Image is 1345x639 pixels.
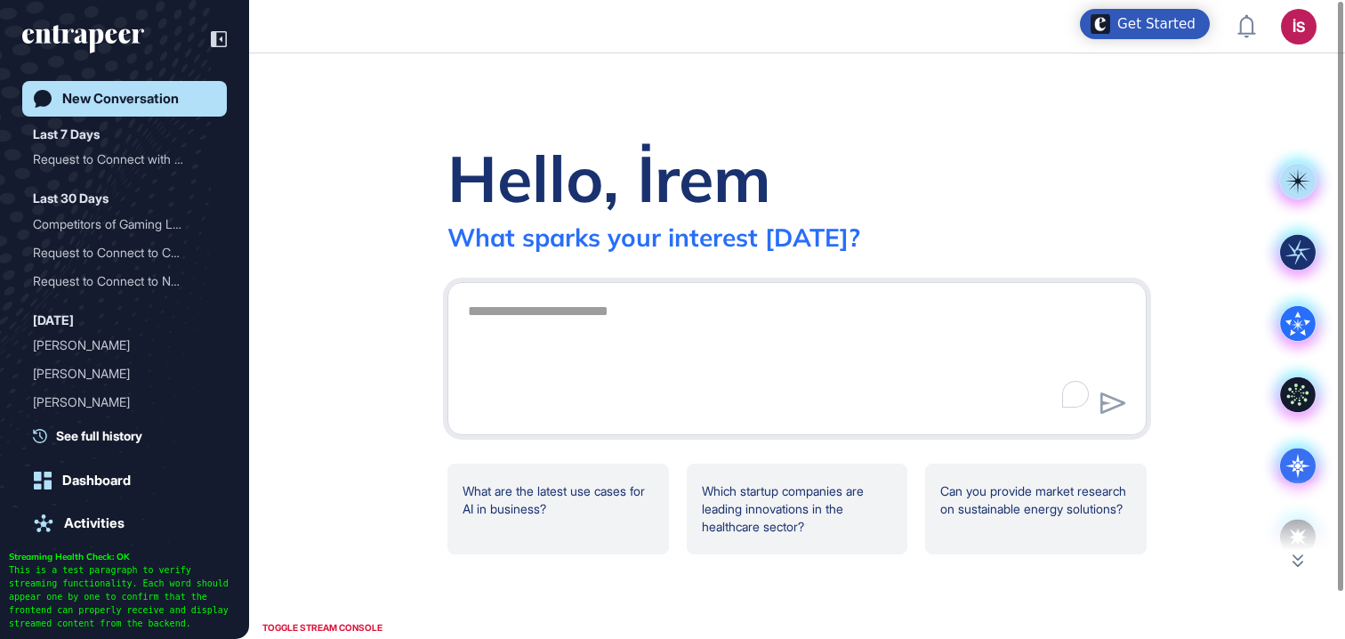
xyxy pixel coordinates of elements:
[64,515,125,531] div: Activities
[1117,15,1196,33] div: Get Started
[258,617,387,639] div: TOGGLE STREAM CONSOLE
[22,81,227,117] a: New Conversation
[33,239,202,267] div: Request to Connect to Cur...
[22,25,144,53] div: entrapeer-logo
[1080,9,1210,39] div: Open Get Started checklist
[1281,9,1317,44] button: İS
[33,331,216,360] div: Curie
[62,473,131,489] div: Dashboard
[33,145,202,174] div: Request to Connect with C...
[925,464,1147,554] div: Can you provide market research on sustainable energy solutions?
[33,360,202,388] div: [PERSON_NAME]
[447,464,669,554] div: What are the latest use cases for AI in business?
[33,310,74,331] div: [DATE]
[33,239,216,267] div: Request to Connect to Curie
[33,426,227,445] a: See full history
[56,426,142,445] span: See full history
[33,210,202,239] div: Competitors of Gaming Lap...
[33,388,216,417] div: Curie
[62,91,179,107] div: New Conversation
[457,294,1137,418] textarea: To enrich screen reader interactions, please activate Accessibility in Grammarly extension settings
[33,360,216,388] div: Curie
[33,210,216,239] div: Competitors of Gaming Laptops in GCC
[22,463,227,498] a: Dashboard
[33,267,216,295] div: Request to Connect to Nova
[33,188,109,209] div: Last 30 Days
[687,464,908,554] div: Which startup companies are leading innovations in the healthcare sector?
[1091,14,1110,34] img: launcher-image-alternative-text
[33,267,202,295] div: Request to Connect to Nov...
[33,331,202,360] div: [PERSON_NAME]
[447,222,860,253] div: What sparks your interest [DATE]?
[447,138,771,218] div: Hello, İrem
[33,124,100,145] div: Last 7 Days
[33,388,202,417] div: [PERSON_NAME]
[33,145,216,174] div: Request to Connect with Curie
[22,506,227,541] a: Activities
